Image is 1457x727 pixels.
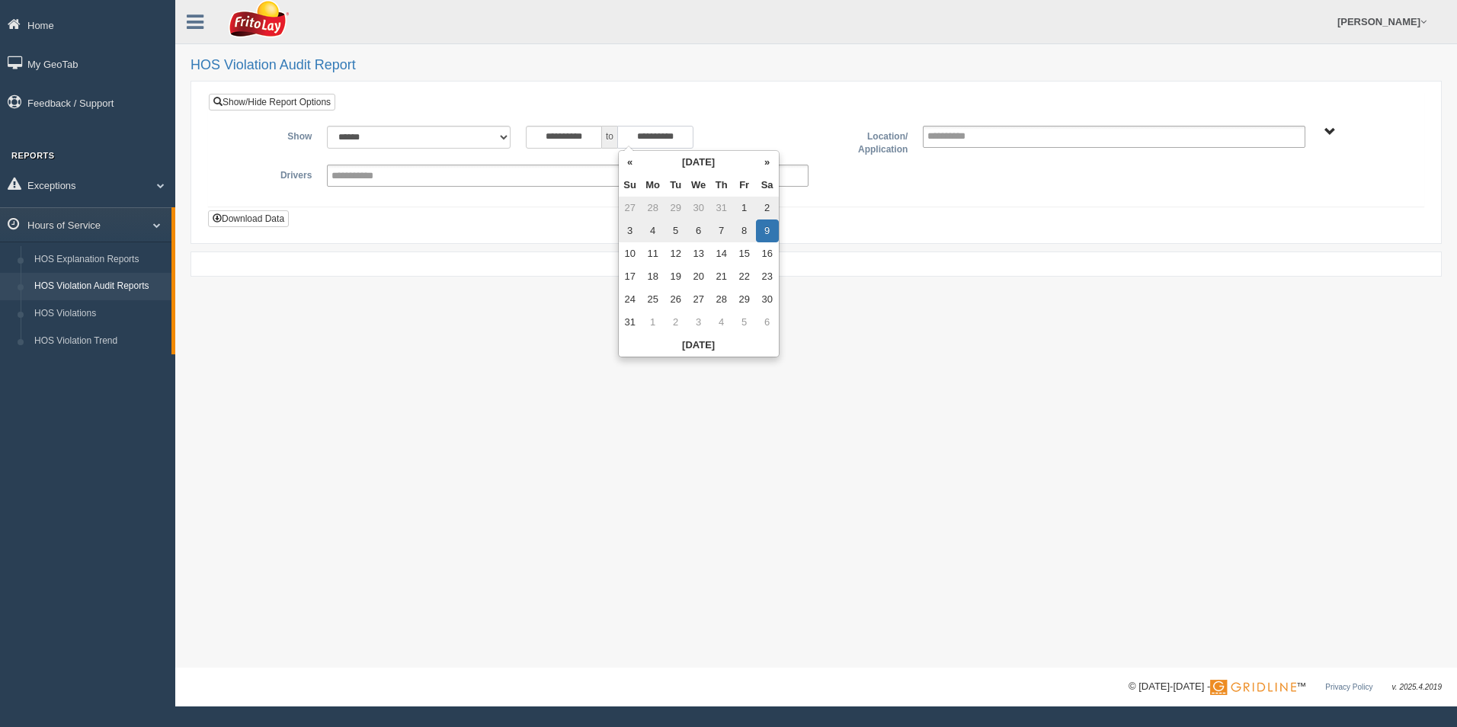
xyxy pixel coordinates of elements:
td: 6 [687,219,710,242]
th: Fr [733,174,756,197]
td: 8 [733,219,756,242]
td: 31 [619,311,642,334]
th: » [756,151,779,174]
td: 4 [642,219,664,242]
th: Sa [756,174,779,197]
a: Show/Hide Report Options [209,94,335,110]
td: 16 [756,242,779,265]
td: 12 [664,242,687,265]
td: 31 [710,197,733,219]
div: © [DATE]-[DATE] - ™ [1129,679,1442,695]
td: 13 [687,242,710,265]
td: 4 [710,311,733,334]
td: 29 [733,288,756,311]
label: Drivers [220,165,319,183]
td: 27 [687,288,710,311]
th: Tu [664,174,687,197]
th: Mo [642,174,664,197]
td: 15 [733,242,756,265]
a: HOS Violation Trend [27,328,171,355]
td: 22 [733,265,756,288]
a: Privacy Policy [1325,683,1372,691]
td: 30 [756,288,779,311]
td: 3 [619,219,642,242]
td: 9 [756,219,779,242]
th: We [687,174,710,197]
span: v. 2025.4.2019 [1392,683,1442,691]
button: Download Data [208,210,289,227]
th: « [619,151,642,174]
td: 26 [664,288,687,311]
td: 10 [619,242,642,265]
td: 24 [619,288,642,311]
td: 23 [756,265,779,288]
a: HOS Violation Audit Reports [27,273,171,300]
td: 14 [710,242,733,265]
span: to [602,126,617,149]
td: 2 [756,197,779,219]
td: 20 [687,265,710,288]
th: Th [710,174,733,197]
a: HOS Violations [27,300,171,328]
td: 27 [619,197,642,219]
td: 19 [664,265,687,288]
td: 28 [642,197,664,219]
td: 17 [619,265,642,288]
td: 28 [710,288,733,311]
td: 29 [664,197,687,219]
a: HOS Explanation Reports [27,246,171,274]
td: 21 [710,265,733,288]
img: Gridline [1210,680,1296,695]
td: 5 [664,219,687,242]
td: 18 [642,265,664,288]
label: Show [220,126,319,144]
th: [DATE] [642,151,756,174]
td: 1 [733,197,756,219]
td: 7 [710,219,733,242]
td: 25 [642,288,664,311]
td: 6 [756,311,779,334]
td: 5 [733,311,756,334]
label: Location/ Application [816,126,915,157]
th: Su [619,174,642,197]
td: 11 [642,242,664,265]
td: 1 [642,311,664,334]
h2: HOS Violation Audit Report [191,58,1442,73]
th: [DATE] [619,334,779,357]
td: 2 [664,311,687,334]
td: 3 [687,311,710,334]
td: 30 [687,197,710,219]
